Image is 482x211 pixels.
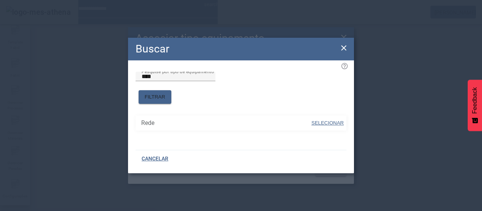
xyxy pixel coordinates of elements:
button: CANCELAR [136,152,174,166]
span: SELECIONAR [311,120,344,126]
h2: Buscar [136,41,169,57]
span: CANCELAR [142,155,168,163]
button: FILTRAR [139,90,171,104]
span: Rede [141,119,311,128]
button: SELECIONAR [311,116,345,130]
span: FILTRAR [145,93,165,101]
mat-label: Pesquise por tipo de equipamento [142,69,214,74]
span: Feedback [471,87,478,114]
button: Feedback - Mostrar pesquisa [468,80,482,131]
